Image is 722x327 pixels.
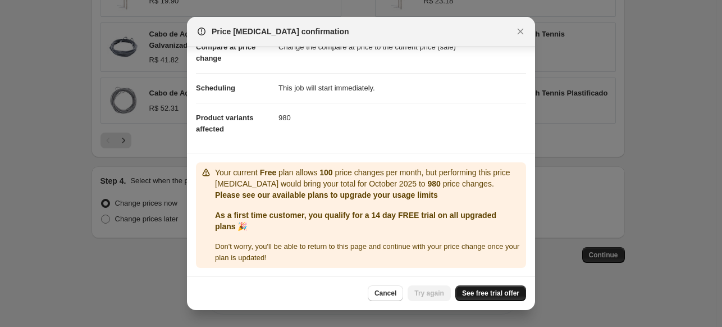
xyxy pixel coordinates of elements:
[278,103,526,133] dd: 980
[427,179,440,188] b: 980
[212,26,349,37] span: Price [MEDICAL_DATA] confirmation
[462,289,519,298] span: See free trial offer
[368,285,403,301] button: Cancel
[215,211,496,231] b: As a first time customer, you qualify for a 14 day FREE trial on all upgraded plans 🎉
[374,289,396,298] span: Cancel
[260,168,277,177] b: Free
[278,32,526,62] dd: Change the compare at price to the current price (sale)
[278,73,526,103] dd: This job will start immediately.
[513,24,528,39] button: Close
[215,242,519,262] span: Don ' t worry, you ' ll be able to return to this page and continue with your price change once y...
[319,168,332,177] b: 100
[196,84,235,92] span: Scheduling
[455,285,526,301] a: See free trial offer
[196,113,254,133] span: Product variants affected
[215,189,522,201] p: Please see our available plans to upgrade your usage limits
[215,167,522,189] p: Your current plan allows price changes per month, but performing this price [MEDICAL_DATA] would ...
